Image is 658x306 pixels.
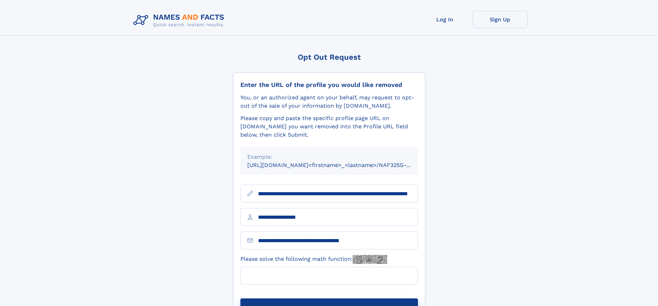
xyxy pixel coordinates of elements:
label: Please solve the following math function: [240,255,387,264]
small: [URL][DOMAIN_NAME]<firstname>_<lastname>/NAF325G-xxxxxxxx [247,162,431,168]
div: Enter the URL of the profile you would like removed [240,81,418,89]
div: Example: [247,153,411,161]
a: Sign Up [473,11,528,28]
a: Log In [417,11,473,28]
div: Opt Out Request [233,53,425,61]
div: Please copy and paste the specific profile page URL on [DOMAIN_NAME] you want removed into the Pr... [240,114,418,139]
img: Logo Names and Facts [131,11,230,30]
div: You, or an authorized agent on your behalf, may request to opt-out of the sale of your informatio... [240,93,418,110]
